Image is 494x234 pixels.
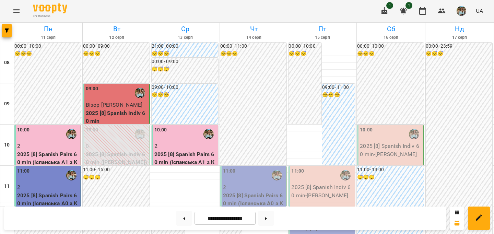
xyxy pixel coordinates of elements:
[289,34,355,41] h6: 15 серп
[86,102,143,108] span: Візор [PERSON_NAME]
[17,191,79,216] p: 2025 [8] Spanish Pairs 60 min (Іспанська А0 з Киречук - парне )
[360,142,422,158] p: 2025 [8] Spanish Indiv 60 min - [PERSON_NAME]
[289,43,321,50] h6: 00:00 - 10:00
[357,50,424,58] h6: 😴😴😴
[86,109,148,125] p: 2025 [8] Spanish Indiv 60 min
[457,6,466,16] img: 856b7ccd7d7b6bcc05e1771fbbe895a7.jfif
[357,43,424,50] h6: 00:00 - 10:00
[223,191,285,216] p: 2025 [8] Spanish Pairs 60 min (Іспанська А0 з Киречук - парне )
[15,24,81,34] h6: Пн
[220,50,287,58] h6: 😴😴😴
[135,129,145,139] img: Киречук Валерія Володимирівна (і)
[152,43,218,50] h6: 21:00 - 00:00
[17,142,79,150] p: 2
[15,34,81,41] h6: 11 серп
[289,24,355,34] h6: Пт
[83,43,150,50] h6: 00:00 - 09:00
[17,126,30,134] label: 10:00
[221,34,287,41] h6: 14 серп
[473,4,486,17] button: UA
[340,170,351,180] img: Киречук Валерія Володимирівна (і)
[152,91,218,99] h6: 😴😴😴
[17,167,30,175] label: 11:00
[405,2,412,9] span: 1
[322,91,355,99] h6: 😴😴😴
[360,126,373,134] label: 10:00
[4,59,10,67] h6: 08
[291,167,304,175] label: 11:00
[426,43,492,50] h6: 00:00 - 23:59
[33,3,67,13] img: Voopty Logo
[322,84,355,91] h6: 09:00 - 11:00
[426,34,493,41] h6: 17 серп
[221,24,287,34] h6: Чт
[14,43,81,50] h6: 00:00 - 10:00
[17,183,79,191] p: 2
[358,24,424,34] h6: Сб
[357,174,424,181] h6: 😴😴😴
[426,50,492,58] h6: 😴😴😴
[83,174,150,181] h6: 😴😴😴
[86,142,148,150] p: 0
[86,85,98,93] label: 09:00
[358,34,424,41] h6: 16 серп
[152,84,218,91] h6: 09:00 - 10:00
[152,24,219,34] h6: Ср
[154,126,167,134] label: 10:00
[83,50,150,58] h6: 😴😴😴
[223,183,285,191] p: 2
[135,88,145,98] img: Киречук Валерія Володимирівна (і)
[86,150,148,166] p: 2025 [8] Spanish Indiv 60 min ([PERSON_NAME])
[154,150,216,183] p: 2025 [8] Spanish Pairs 60 min (Іспанська А1 з Киречук - пара [PERSON_NAME] )
[152,58,218,66] h6: 00:00 - 09:00
[14,50,81,58] h6: 😴😴😴
[291,183,353,199] p: 2025 [8] Spanish Indiv 60 min - [PERSON_NAME]
[152,66,218,73] h6: 😴😴😴
[84,24,150,34] h6: Вт
[409,129,419,139] img: Киречук Валерія Володимирівна (і)
[152,34,219,41] h6: 13 серп
[357,166,424,174] h6: 11:00 - 13:00
[223,167,236,175] label: 11:00
[203,129,214,139] img: Киречук Валерія Володимирівна (і)
[4,183,10,190] h6: 11
[83,166,150,174] h6: 11:00 - 15:00
[152,50,218,58] h6: 😴😴😴
[66,129,77,139] img: Киречук Валерія Володимирівна (і)
[86,126,98,134] label: 10:00
[154,142,216,150] p: 2
[220,43,287,50] h6: 00:00 - 11:00
[386,2,393,9] span: 1
[8,3,25,19] button: Menu
[426,24,493,34] h6: Нд
[476,7,483,14] span: UA
[66,170,77,180] img: Киречук Валерія Володимирівна (і)
[17,150,79,183] p: 2025 [8] Spanish Pairs 60 min (Іспанська А1 з Киречук - пара [PERSON_NAME] )
[4,141,10,149] h6: 10
[289,50,321,58] h6: 😴😴😴
[4,100,10,108] h6: 09
[272,170,282,180] img: Киречук Валерія Володимирівна (і)
[33,14,67,19] span: For Business
[84,34,150,41] h6: 12 серп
